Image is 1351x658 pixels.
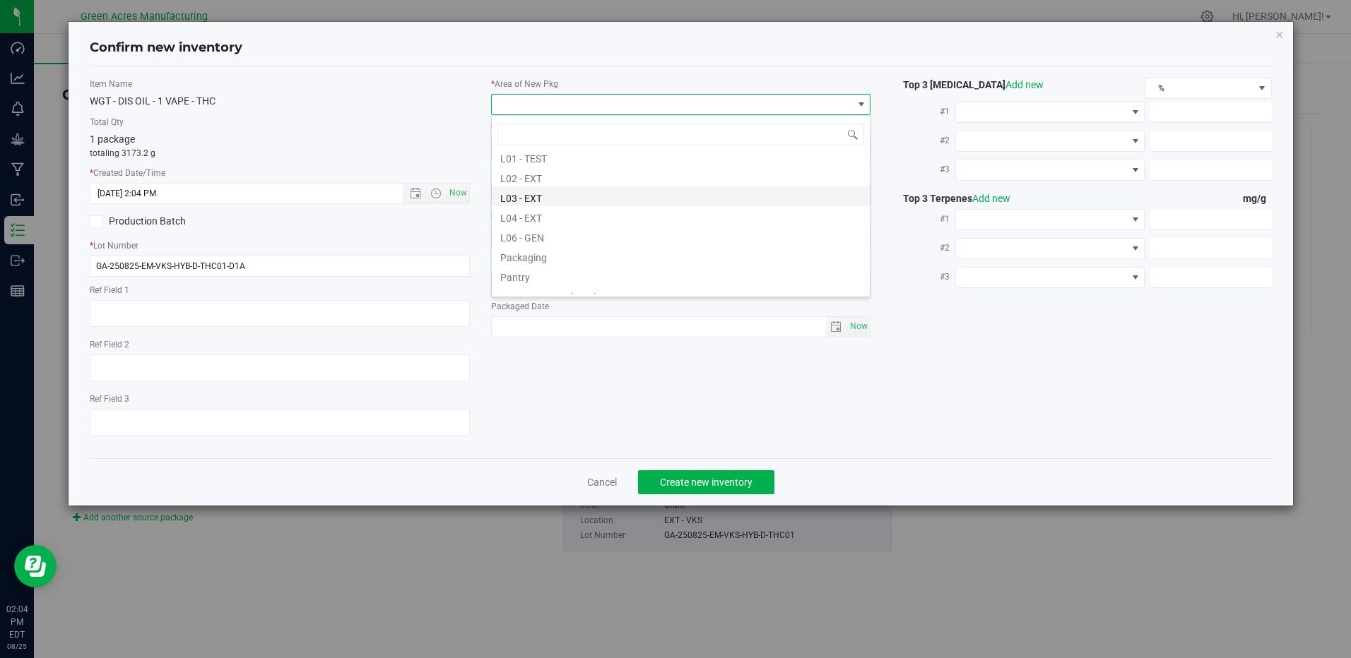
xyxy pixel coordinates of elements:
label: Packaged Date [491,300,871,313]
a: Add new [1005,79,1044,90]
button: Create new inventory [638,470,774,494]
span: mg/g [1243,193,1272,204]
label: #1 [892,99,955,124]
label: #3 [892,264,955,289]
a: Cancel [587,475,617,489]
h4: Confirm new inventory [90,39,242,57]
label: Item Name [90,78,469,90]
label: Area of New Pkg [491,78,871,90]
label: Ref Field 2 [90,338,469,351]
label: Production Batch [90,214,269,229]
label: Total Qty [90,116,469,128]
span: Open the time view [424,188,448,199]
label: #2 [892,235,955,261]
span: 1 package [90,133,135,145]
span: Set Current date [446,183,470,203]
label: Ref Field 3 [90,393,469,405]
span: select [846,317,870,337]
label: #3 [892,157,955,182]
p: totaling 3173.2 g [90,147,469,160]
label: Created Date/Time [90,167,469,179]
span: Top 3 [MEDICAL_DATA] [892,79,1044,90]
label: #1 [892,206,955,232]
label: #2 [892,128,955,153]
span: select [826,317,846,337]
span: Create new inventory [660,477,753,488]
iframe: Resource center [14,545,57,587]
span: % [1145,78,1253,98]
div: WGT - DIS OIL - 1 VAPE - THC [90,94,469,109]
label: Lot Number [90,239,469,252]
a: Add new [972,193,1010,204]
span: Set Current date [847,316,871,337]
span: Top 3 Terpenes [892,193,1010,204]
label: Ref Field 1 [90,284,469,297]
span: Open the date view [403,188,427,199]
